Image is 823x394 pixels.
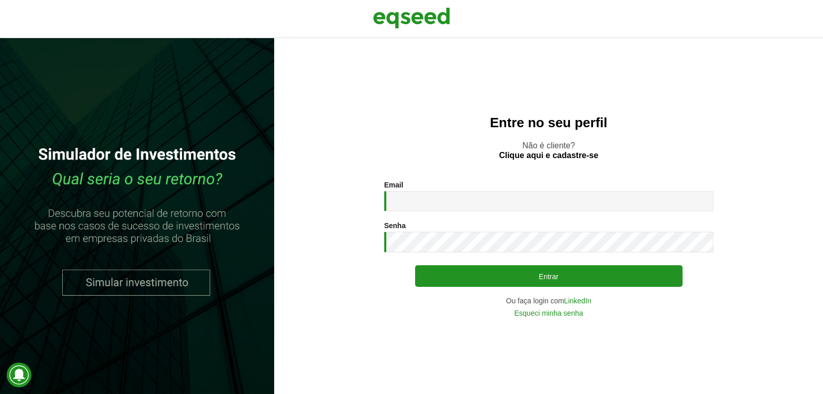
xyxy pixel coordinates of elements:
a: LinkedIn [564,297,592,304]
label: Senha [384,222,406,229]
label: Email [384,181,403,189]
p: Não é cliente? [295,141,802,160]
button: Entrar [415,265,683,287]
a: Clique aqui e cadastre-se [499,151,598,160]
img: EqSeed Logo [373,5,450,31]
a: Esqueci minha senha [514,310,583,317]
h2: Entre no seu perfil [295,115,802,130]
div: Ou faça login com [384,297,713,304]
